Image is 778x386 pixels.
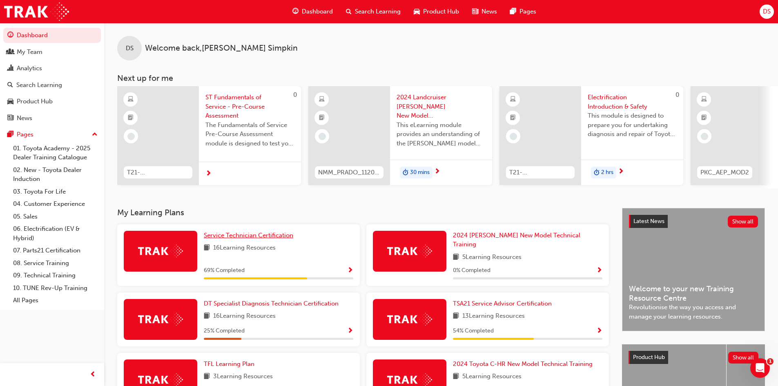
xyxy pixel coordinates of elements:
button: DS [760,4,774,19]
a: All Pages [10,294,101,307]
span: book-icon [453,311,459,321]
span: Welcome to your new Training Resource Centre [629,284,758,303]
span: search-icon [346,7,352,17]
span: 0 [675,91,679,98]
span: guage-icon [292,7,299,17]
a: 0T21-FOD_HVIS_PREREQElectrification Introduction & SafetyThis module is designed to prepare you f... [499,86,683,185]
a: Service Technician Certification [204,231,296,240]
a: Latest NewsShow all [629,215,758,228]
span: Revolutionise the way you access and manage your learning resources. [629,303,758,321]
span: NMM_PRADO_112024_MODULE_1 [318,168,380,177]
span: next-icon [205,170,212,178]
span: booktick-icon [128,113,134,123]
span: book-icon [453,252,459,263]
a: Dashboard [3,28,101,43]
span: 69 % Completed [204,266,245,275]
span: 0 % Completed [453,266,490,275]
a: TFL Learning Plan [204,359,258,369]
span: PKC_AEP_MOD2 [700,168,749,177]
span: duration-icon [403,167,408,178]
span: 13 Learning Resources [462,311,525,321]
span: DT Specialist Diagnosis Technician Certification [204,300,339,307]
button: Show all [728,216,758,228]
span: Show Progress [347,328,353,335]
span: next-icon [434,168,440,176]
span: ST Fundamentals of Service - Pre-Course Assessment [205,93,294,120]
button: DashboardMy TeamAnalyticsSearch LearningProduct HubNews [3,26,101,127]
span: 2 hrs [601,168,613,177]
span: 0 [293,91,297,98]
h3: Next up for me [104,74,778,83]
span: This module is designed to prepare you for undertaking diagnosis and repair of Toyota & Lexus Ele... [588,111,677,139]
span: 5 Learning Resources [462,252,522,263]
a: Latest NewsShow allWelcome to your new Training Resource CentreRevolutionise the way you access a... [622,208,765,331]
span: Dashboard [302,7,333,16]
a: Search Learning [3,78,101,93]
div: My Team [17,47,42,57]
span: Search Learning [355,7,401,16]
span: Product Hub [633,354,665,361]
a: 03. Toyota For Life [10,185,101,198]
span: 30 mins [410,168,430,177]
span: next-icon [618,168,624,176]
button: Pages [3,127,101,142]
a: 0T21-STFOS_PRE_EXAMST Fundamentals of Service - Pre-Course AssessmentThe Fundamentals of Service ... [117,86,301,185]
div: Pages [17,130,33,139]
span: book-icon [453,372,459,382]
span: learningRecordVerb_NONE-icon [701,133,708,140]
a: 02. New - Toyota Dealer Induction [10,164,101,185]
span: Product Hub [423,7,459,16]
a: NMM_PRADO_112024_MODULE_12024 Landcruiser [PERSON_NAME] New Model Mechanisms - Model Outline 1Thi... [308,86,492,185]
span: T21-STFOS_PRE_EXAM [127,168,189,177]
button: Show all [728,352,759,364]
span: Welcome back , [PERSON_NAME] Simpkin [145,44,298,53]
span: The Fundamentals of Service Pre-Course Assessment module is designed to test your learning and un... [205,120,294,148]
a: 10. TUNE Rev-Up Training [10,282,101,295]
span: 1 [767,358,774,365]
span: book-icon [204,243,210,253]
span: DS [763,7,771,16]
div: Search Learning [16,80,62,90]
span: T21-FOD_HVIS_PREREQ [509,168,571,177]
a: Trak [4,2,69,21]
a: guage-iconDashboard [286,3,339,20]
span: 16 Learning Resources [213,311,276,321]
span: learningResourceType_ELEARNING-icon [510,94,516,105]
span: 2024 Landcruiser [PERSON_NAME] New Model Mechanisms - Model Outline 1 [397,93,486,120]
span: chart-icon [7,65,13,72]
a: car-iconProduct Hub [407,3,466,20]
span: 54 % Completed [453,326,494,336]
span: pages-icon [7,131,13,138]
a: 07. Parts21 Certification [10,244,101,257]
span: guage-icon [7,32,13,39]
a: 2024 Toyota C-HR New Model Technical Training [453,359,596,369]
a: 2024 [PERSON_NAME] New Model Technical Training [453,231,602,249]
a: 08. Service Training [10,257,101,270]
span: learningResourceType_ELEARNING-icon [128,94,134,105]
span: news-icon [472,7,478,17]
span: people-icon [7,49,13,56]
span: car-icon [7,98,13,105]
a: 04. Customer Experience [10,198,101,210]
span: Show Progress [596,328,602,335]
div: Product Hub [17,97,53,106]
button: Show Progress [596,326,602,336]
a: 09. Technical Training [10,269,101,282]
span: duration-icon [594,167,600,178]
span: News [482,7,497,16]
a: search-iconSearch Learning [339,3,407,20]
span: booktick-icon [701,113,707,123]
span: car-icon [414,7,420,17]
span: DS [126,44,134,53]
span: TSA21 Service Advisor Certification [453,300,552,307]
span: prev-icon [90,370,96,380]
span: This eLearning module provides an understanding of the [PERSON_NAME] model line-up and its Katash... [397,120,486,148]
a: 06. Electrification (EV & Hybrid) [10,223,101,244]
span: learningRecordVerb_NONE-icon [127,133,135,140]
span: learningRecordVerb_NONE-icon [319,133,326,140]
span: Show Progress [596,267,602,274]
a: 01. Toyota Academy - 2025 Dealer Training Catalogue [10,142,101,164]
span: Service Technician Certification [204,232,293,239]
a: Analytics [3,61,101,76]
span: 3 Learning Resources [213,372,273,382]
